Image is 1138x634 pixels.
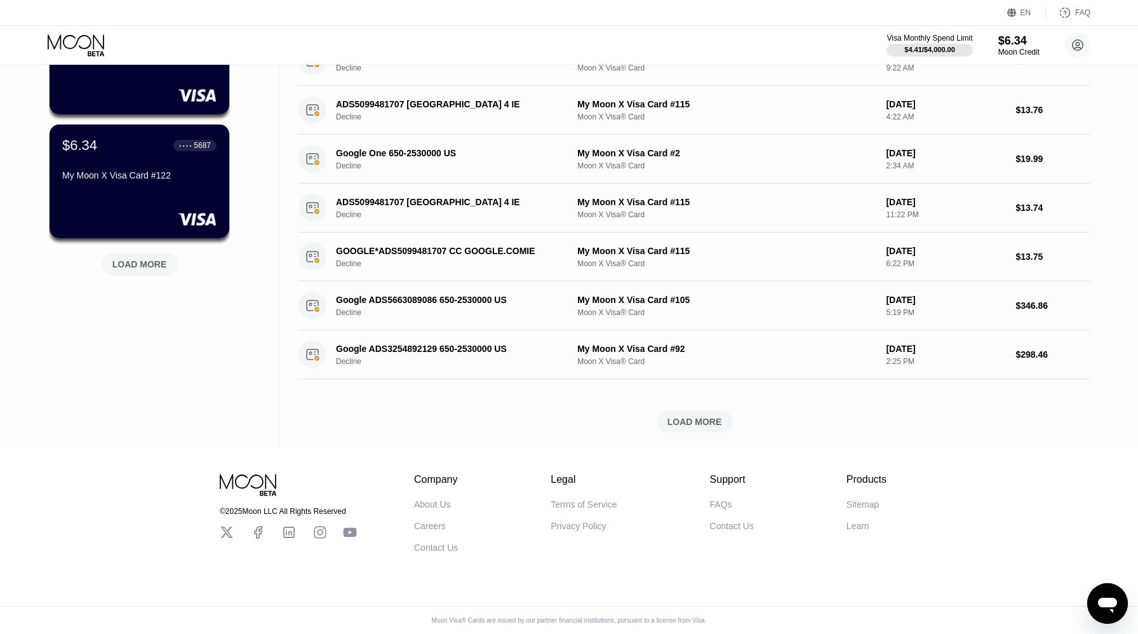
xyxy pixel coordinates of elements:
div: Contact Us [710,521,754,531]
div: Visa Monthly Spend Limit$4.41/$4,000.00 [887,34,972,57]
div: 4:22 AM [886,112,1005,121]
div: FAQ [1046,6,1090,19]
div: Moon X Visa® Card [577,161,876,170]
div: Privacy Policy [551,521,606,531]
div: LOAD MORE [298,411,1090,433]
div: LOAD MORE [92,248,187,275]
div: Terms of Service [551,499,617,509]
div: 2:34 AM [886,161,1005,170]
div: FAQs [710,499,732,509]
div: My Moon X Visa Card #115 [577,246,876,256]
div: Decline [336,210,578,219]
div: Google ADS3254892129 650-2530000 USDeclineMy Moon X Visa Card #92Moon X Visa® Card[DATE]2:25 PM$2... [298,330,1090,379]
div: About Us [414,499,451,509]
div: Legal [551,474,617,485]
div: $13.74 [1015,203,1090,213]
div: Moon X Visa® Card [577,308,876,317]
div: LOAD MORE [667,416,722,428]
div: Learn [847,521,869,531]
div: FAQ [1075,8,1090,17]
div: Contact Us [414,543,458,553]
div: Moon Credit [998,48,1040,57]
div: [DATE] [886,246,1005,256]
div: Decline [336,112,578,121]
div: EN [1021,8,1031,17]
div: ADS5099481707 [GEOGRAPHIC_DATA] 4 IE [336,99,561,109]
div: Support [710,474,754,485]
div: ADS5099481707 [GEOGRAPHIC_DATA] 4 IE [336,197,561,207]
div: Google ADS5663089086 650-2530000 US [336,295,561,305]
div: My Moon X Visa Card #92 [577,344,876,354]
div: Google One 650-2530000 USDeclineMy Moon X Visa Card #2Moon X Visa® Card[DATE]2:34 AM$19.99 [298,135,1090,184]
div: ● ● ● ● [179,144,192,147]
div: ADS5099481707 [GEOGRAPHIC_DATA] 4 IEDeclineMy Moon X Visa Card #115Moon X Visa® Card[DATE]4:22 AM... [298,86,1090,135]
div: EN [1007,6,1046,19]
div: Decline [336,259,578,268]
div: Visa Monthly Spend Limit [887,34,972,43]
div: [DATE] [886,148,1005,158]
div: $19.99 [1015,154,1090,164]
div: 9:22 AM [886,64,1005,72]
div: GOOGLE*ADS5099481707 CC GOOGLE.COMIEDeclineMy Moon X Visa Card #115Moon X Visa® Card[DATE]6:22 PM... [298,233,1090,281]
div: LOAD MORE [112,259,167,270]
div: Moon X Visa® Card [577,64,876,72]
div: Careers [414,521,446,531]
div: © 2025 Moon LLC All Rights Reserved [220,507,357,516]
div: My Moon X Visa Card #2 [577,148,876,158]
div: My Moon X Visa Card #122 [62,170,217,180]
div: $298.46 [1015,349,1090,360]
div: $13.76 [1015,105,1090,115]
div: [DATE] [886,99,1005,109]
div: Moon X Visa® Card [577,210,876,219]
div: Moon Visa® Cards are issued by our partner financial institutions, pursuant to a license from Visa. [422,617,717,624]
div: My Moon X Visa Card #105 [577,295,876,305]
div: $6.34 [62,137,97,154]
div: [DATE] [886,295,1005,305]
div: $6.34Moon Credit [998,34,1040,57]
div: Moon X Visa® Card [577,112,876,121]
div: $6.34● ● ● ●5687My Moon X Visa Card #122 [50,125,229,238]
div: $346.86 [1015,300,1090,311]
div: Decline [336,64,578,72]
div: [DATE] [886,197,1005,207]
div: Moon X Visa® Card [577,259,876,268]
div: $4.41 / $4,000.00 [904,46,955,53]
div: $6.34 [998,34,1040,48]
div: $13.75 [1015,252,1090,262]
div: 5:19 PM [886,308,1005,317]
div: 5687 [194,141,211,150]
div: 6:22 PM [886,259,1005,268]
div: My Moon X Visa Card #115 [577,99,876,109]
div: Google ADS3254892129 650-2530000 US [336,344,561,354]
div: Decline [336,161,578,170]
div: Google ADS5663089086 650-2530000 USDeclineMy Moon X Visa Card #105Moon X Visa® Card[DATE]5:19 PM$... [298,281,1090,330]
div: Decline [336,357,578,366]
div: Sitemap [847,499,879,509]
div: My Moon X Visa Card #115 [577,197,876,207]
div: Products [847,474,887,485]
div: Moon X Visa® Card [577,357,876,366]
div: Google One 650-2530000 US [336,148,561,158]
div: GOOGLE*ADS5099481707 CC GOOGLE.COMIE [336,246,561,256]
iframe: Кнопка запуска окна обмена сообщениями [1087,583,1128,624]
div: [DATE] [886,344,1005,354]
div: Decline [336,308,578,317]
div: ADS5099481707 [GEOGRAPHIC_DATA] 4 IEDeclineMy Moon X Visa Card #115Moon X Visa® Card[DATE]11:22 P... [298,184,1090,233]
div: 2:25 PM [886,357,1005,366]
div: Company [414,474,458,485]
div: 11:22 PM [886,210,1005,219]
